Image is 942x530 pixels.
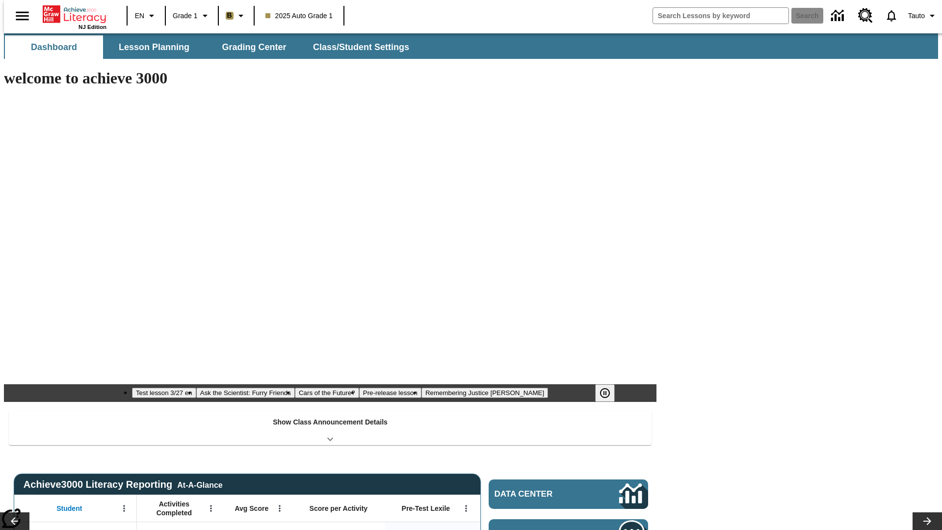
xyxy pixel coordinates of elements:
[359,388,421,398] button: Slide 4 Pre-release lesson
[908,11,925,21] span: Tauto
[177,479,222,490] div: At-A-Glance
[310,504,368,513] span: Score per Activity
[235,504,268,513] span: Avg Score
[4,35,418,59] div: SubNavbar
[495,489,586,499] span: Data Center
[78,24,106,30] span: NJ Edition
[653,8,788,24] input: search field
[459,501,473,516] button: Open Menu
[24,479,223,490] span: Achieve3000 Literacy Reporting
[595,384,625,402] div: Pause
[196,388,295,398] button: Slide 2 Ask the Scientist: Furry Friends
[913,512,942,530] button: Lesson carousel, Next
[273,417,388,427] p: Show Class Announcement Details
[169,7,215,25] button: Grade: Grade 1, Select a grade
[305,35,417,59] button: Class/Student Settings
[31,42,77,53] span: Dashboard
[56,504,82,513] span: Student
[4,69,656,87] h1: welcome to achieve 3000
[8,1,37,30] button: Open side menu
[43,3,106,30] div: Home
[173,11,198,21] span: Grade 1
[595,384,615,402] button: Pause
[43,4,106,24] a: Home
[295,388,359,398] button: Slide 3 Cars of the Future?
[879,3,904,28] a: Notifications
[402,504,450,513] span: Pre-Test Lexile
[4,33,938,59] div: SubNavbar
[222,7,251,25] button: Boost Class color is light brown. Change class color
[421,388,548,398] button: Slide 5 Remembering Justice O'Connor
[222,42,286,53] span: Grading Center
[265,11,333,21] span: 2025 Auto Grade 1
[117,501,131,516] button: Open Menu
[904,7,942,25] button: Profile/Settings
[313,42,409,53] span: Class/Student Settings
[9,411,652,445] div: Show Class Announcement Details
[825,2,852,29] a: Data Center
[227,9,232,22] span: B
[105,35,203,59] button: Lesson Planning
[142,500,207,517] span: Activities Completed
[131,7,162,25] button: Language: EN, Select a language
[132,388,196,398] button: Slide 1 Test lesson 3/27 en
[135,11,144,21] span: EN
[205,35,303,59] button: Grading Center
[5,35,103,59] button: Dashboard
[272,501,287,516] button: Open Menu
[204,501,218,516] button: Open Menu
[489,479,648,509] a: Data Center
[852,2,879,29] a: Resource Center, Will open in new tab
[119,42,189,53] span: Lesson Planning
